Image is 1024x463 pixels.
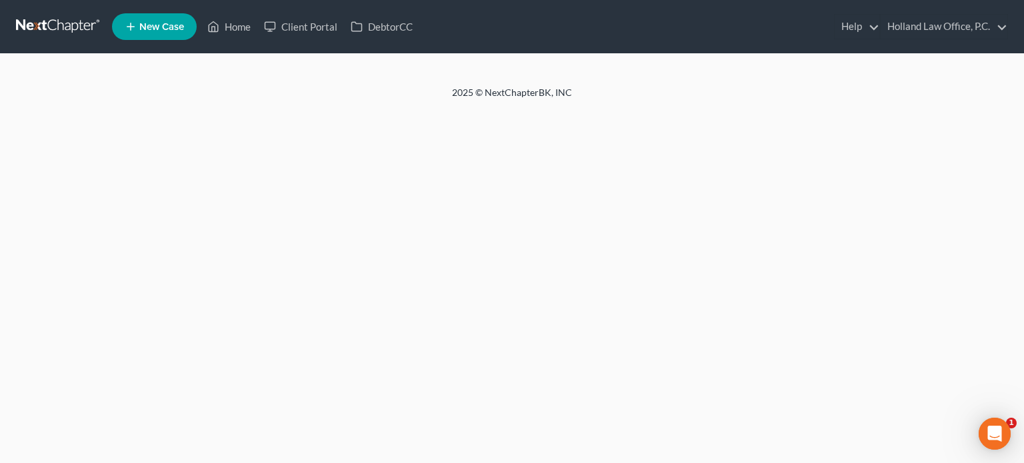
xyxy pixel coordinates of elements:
[1006,418,1017,428] span: 1
[979,418,1011,450] div: Open Intercom Messenger
[132,86,892,110] div: 2025 © NextChapterBK, INC
[835,15,879,39] a: Help
[881,15,1007,39] a: Holland Law Office, P.C.
[257,15,344,39] a: Client Portal
[201,15,257,39] a: Home
[112,13,197,40] new-legal-case-button: New Case
[344,15,419,39] a: DebtorCC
